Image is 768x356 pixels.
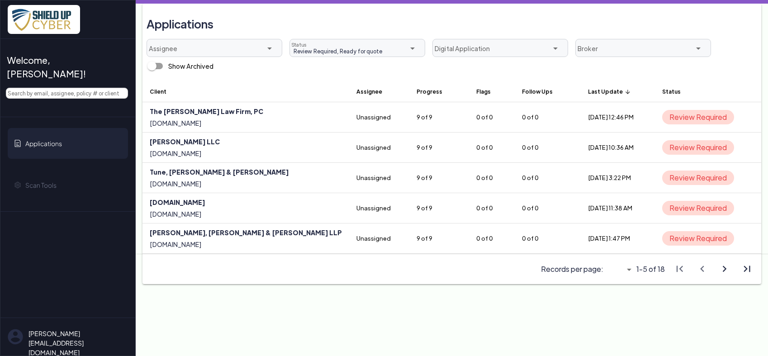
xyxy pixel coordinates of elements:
[718,263,730,275] i: chevron_right
[409,102,469,133] td: 9 of 9
[693,43,704,54] i: arrow_drop_down
[581,163,655,193] td: [DATE] 3:22 PM
[147,13,213,35] h3: Applications
[349,223,409,254] td: Unassigned
[25,139,62,148] span: Applications
[8,329,23,345] img: su-uw-user-icon.svg
[469,81,515,102] th: Flags
[142,81,349,102] th: Client
[8,50,128,84] a: Welcome, [PERSON_NAME]!
[349,163,409,193] td: Unassigned
[6,88,128,99] input: Search by email, assignee, policy # or client
[264,43,275,54] i: arrow_drop_down
[515,193,581,223] td: 0 of 0
[409,133,469,163] td: 9 of 9
[662,171,734,185] span: Review Required
[662,201,734,215] span: Review Required
[409,193,469,223] td: 9 of 9
[662,231,734,246] span: Review Required
[8,170,128,200] a: Scan Tools
[550,43,561,54] i: arrow_drop_down
[469,223,515,254] td: 0 of 0
[14,140,21,147] img: application-icon.svg
[290,47,382,55] span: Review Required, Ready for quote
[349,133,409,163] td: Unassigned
[515,163,581,193] td: 0 of 0
[515,133,581,163] td: 0 of 0
[14,181,21,189] img: gear-icon.svg
[469,193,515,223] td: 0 of 0
[662,110,734,124] span: Review Required
[349,81,409,102] th: Assignee
[469,102,515,133] td: 0 of 0
[624,264,635,275] i: arrow_drop_down
[409,163,469,193] td: 9 of 9
[349,193,409,223] td: Unassigned
[409,223,469,254] td: 9 of 9
[143,57,213,75] div: Show Archived
[581,223,655,254] td: [DATE] 1:47 PM
[469,133,515,163] td: 0 of 0
[625,89,631,95] i: arrow_upward
[581,102,655,133] td: [DATE] 12:46 PM
[655,81,761,102] th: Status
[469,163,515,193] td: 0 of 0
[581,81,655,102] th: Last Update
[581,193,655,223] td: [DATE] 11:38 AM
[515,102,581,133] td: 0 of 0
[662,140,734,155] span: Review Required
[581,133,655,163] td: [DATE] 10:36 AM
[7,53,121,81] span: Welcome, [PERSON_NAME]!
[740,263,753,275] i: last_page
[636,264,665,275] span: 1-5 of 18
[696,263,708,275] i: chevron_left
[515,223,581,254] td: 0 of 0
[673,263,686,275] i: first_page
[168,62,213,71] div: Show Archived
[409,81,469,102] th: Progress
[25,180,57,190] span: Scan Tools
[541,264,603,275] span: Records per page:
[349,102,409,133] td: Unassigned
[8,128,128,159] a: Applications
[8,5,80,34] img: x7pemu0IxLxkcbZJZdzx2HwkaHwO9aaLS0XkQIJL.png
[407,43,418,54] i: arrow_drop_down
[515,81,581,102] th: Follow Ups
